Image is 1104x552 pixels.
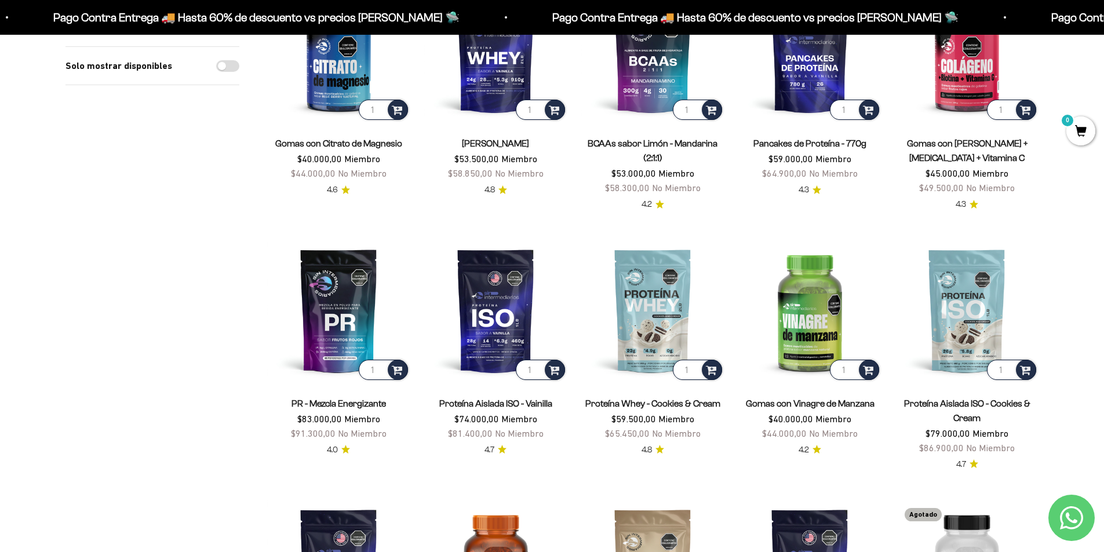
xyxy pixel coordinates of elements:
a: 4.74.7 de 5.0 estrellas [484,444,507,456]
span: 4.0 [327,444,338,456]
a: 4.84.8 de 5.0 estrellas [484,184,507,196]
span: 4.8 [642,444,652,456]
span: Miembro [972,168,1008,178]
span: 4.2 [642,198,652,211]
span: Miembro [501,414,537,424]
a: 4.64.6 de 5.0 estrellas [327,184,350,196]
span: $81.400,00 [448,428,493,438]
span: $79.000,00 [926,428,970,438]
span: Miembro [815,153,851,164]
span: No Miembro [966,182,1015,193]
span: $53.000,00 [611,168,656,178]
a: 4.74.7 de 5.0 estrellas [956,458,978,471]
span: $59.000,00 [768,153,813,164]
a: Gomas con [PERSON_NAME] + [MEDICAL_DATA] + Vitamina C [907,138,1028,163]
span: 4.2 [799,444,809,456]
span: Miembro [344,153,380,164]
span: No Miembro [495,428,544,438]
span: No Miembro [966,443,1015,453]
span: $49.500,00 [919,182,964,193]
span: 4.7 [956,458,966,471]
span: $40.000,00 [297,153,342,164]
label: Solo mostrar disponibles [65,59,172,74]
a: Proteína Aislada ISO - Cookies & Cream [904,399,1030,423]
a: 4.34.3 de 5.0 estrellas [799,184,821,196]
span: Miembro [501,153,537,164]
span: Miembro [972,428,1008,438]
a: Proteína Whey - Cookies & Cream [585,399,720,408]
span: No Miembro [338,428,387,438]
span: No Miembro [809,428,858,438]
a: 4.04.0 de 5.0 estrellas [327,444,350,456]
span: $58.850,00 [448,168,493,178]
span: Miembro [815,414,851,424]
span: $91.300,00 [291,428,336,438]
a: Pancakes de Proteína - 770g [753,138,866,148]
a: [PERSON_NAME] [462,138,529,148]
a: 4.24.2 de 5.0 estrellas [642,198,664,211]
span: $44.000,00 [291,168,336,178]
a: Gomas con Citrato de Magnesio [275,138,402,148]
a: Gomas con Vinagre de Manzana [746,399,875,408]
a: 0 [1066,126,1095,138]
a: PR - Mezcla Energizante [292,399,386,408]
span: No Miembro [338,168,387,178]
span: $40.000,00 [768,414,813,424]
a: 4.24.2 de 5.0 estrellas [799,444,821,456]
span: No Miembro [809,168,858,178]
span: No Miembro [495,168,544,178]
p: Pago Contra Entrega 🚚 Hasta 60% de descuento vs precios [PERSON_NAME] 🛸 [550,8,956,27]
span: 4.3 [956,198,966,211]
span: Miembro [658,414,694,424]
span: $64.900,00 [762,168,807,178]
a: BCAAs sabor Limón - Mandarina (2:1:1) [588,138,717,163]
p: Pago Contra Entrega 🚚 Hasta 60% de descuento vs precios [PERSON_NAME] 🛸 [51,8,457,27]
span: No Miembro [652,182,701,193]
span: 4.3 [799,184,809,196]
span: $58.300,00 [605,182,650,193]
mark: 0 [1061,114,1074,127]
span: $53.500,00 [454,153,499,164]
span: 4.8 [484,184,495,196]
span: $74.000,00 [454,414,499,424]
span: $45.000,00 [926,168,970,178]
span: 4.7 [484,444,494,456]
span: $86.900,00 [919,443,964,453]
span: Miembro [658,168,694,178]
span: 4.6 [327,184,338,196]
a: 4.84.8 de 5.0 estrellas [642,444,664,456]
span: $44.000,00 [762,428,807,438]
span: $65.450,00 [605,428,650,438]
a: 4.34.3 de 5.0 estrellas [956,198,978,211]
span: $83.000,00 [297,414,342,424]
span: No Miembro [652,428,701,438]
a: Proteína Aislada ISO - Vainilla [439,399,552,408]
span: $59.500,00 [611,414,656,424]
span: Miembro [344,414,380,424]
